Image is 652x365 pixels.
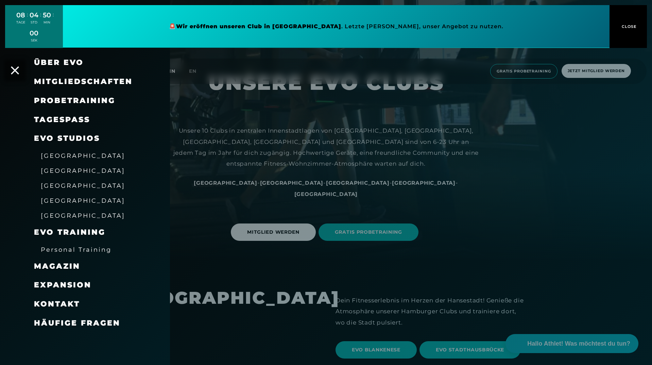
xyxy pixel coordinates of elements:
div: MIN [43,20,51,25]
div: : [53,11,54,29]
span: CLOSE [620,23,637,30]
a: Mitgliedschaften [34,77,133,86]
div: 00 [30,28,38,38]
div: : [40,11,41,29]
div: 50 [43,10,51,20]
div: : [27,11,28,29]
div: 08 [16,10,25,20]
div: SEK [30,38,38,43]
div: TAGE [16,20,25,25]
span: Über EVO [34,58,84,67]
button: CLOSE [610,5,647,48]
div: 04 [30,10,38,20]
div: STD [30,20,38,25]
